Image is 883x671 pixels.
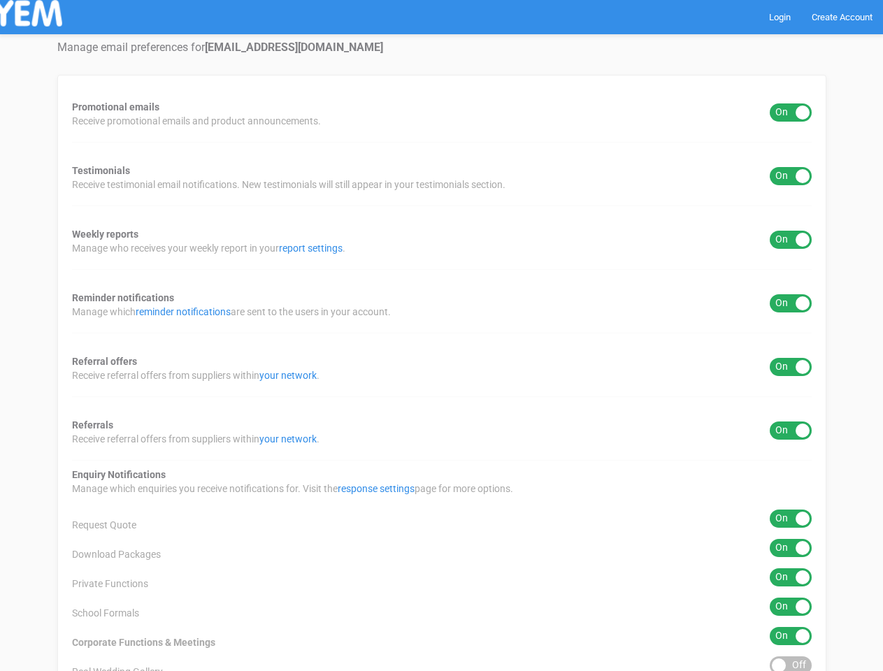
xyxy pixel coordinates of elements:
[279,243,343,254] a: report settings
[72,101,159,113] strong: Promotional emails
[259,433,317,445] a: your network
[136,306,231,317] a: reminder notifications
[72,432,320,446] span: Receive referral offers from suppliers within .
[72,518,136,532] span: Request Quote
[338,483,415,494] a: response settings
[57,41,826,54] h4: Manage email preferences for
[72,547,161,561] span: Download Packages
[72,178,505,192] span: Receive testimonial email notifications. New testimonials will still appear in your testimonials ...
[72,419,113,431] strong: Referrals
[72,577,148,591] span: Private Functions
[72,305,391,319] span: Manage which are sent to the users in your account.
[72,241,345,255] span: Manage who receives your weekly report in your .
[72,368,320,382] span: Receive referral offers from suppliers within .
[205,41,383,54] strong: [EMAIL_ADDRESS][DOMAIN_NAME]
[72,469,166,480] strong: Enquiry Notifications
[72,292,174,303] strong: Reminder notifications
[72,635,215,649] span: Corporate Functions & Meetings
[72,165,130,176] strong: Testimonials
[72,356,137,367] strong: Referral offers
[259,370,317,381] a: your network
[72,114,321,128] span: Receive promotional emails and product announcements.
[72,229,138,240] strong: Weekly reports
[72,606,139,620] span: School Formals
[72,482,513,496] span: Manage which enquiries you receive notifications for. Visit the page for more options.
